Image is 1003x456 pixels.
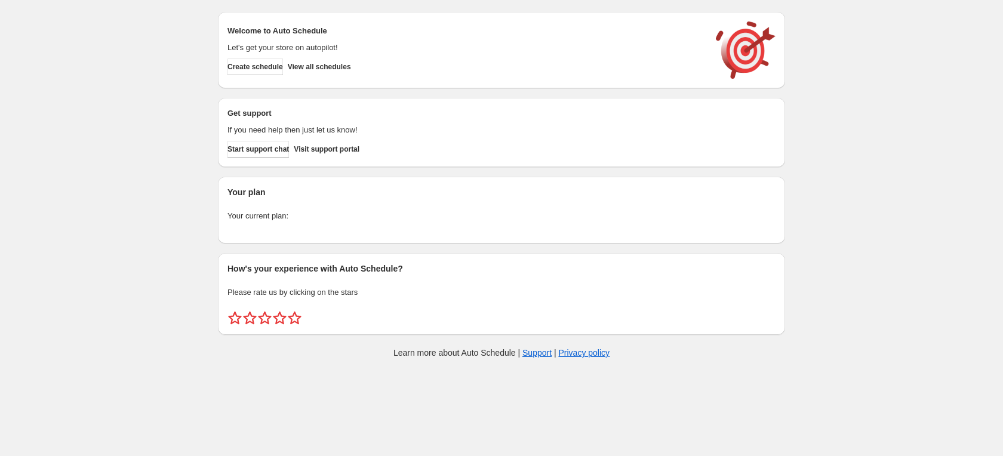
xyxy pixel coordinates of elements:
a: Visit support portal [294,141,359,158]
h2: Your plan [227,186,776,198]
h2: Welcome to Auto Schedule [227,25,704,37]
span: Start support chat [227,144,289,154]
span: Create schedule [227,62,283,72]
h2: Get support [227,107,704,119]
p: Please rate us by clicking on the stars [227,286,776,298]
p: Let's get your store on autopilot! [227,42,704,54]
span: View all schedules [288,62,351,72]
p: Learn more about Auto Schedule | | [393,347,610,359]
p: If you need help then just let us know! [227,124,704,136]
p: Your current plan: [227,210,776,222]
a: Support [522,348,552,358]
span: Visit support portal [294,144,359,154]
h2: How's your experience with Auto Schedule? [227,263,776,275]
a: Privacy policy [559,348,610,358]
button: View all schedules [288,58,351,75]
a: Start support chat [227,141,289,158]
button: Create schedule [227,58,283,75]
